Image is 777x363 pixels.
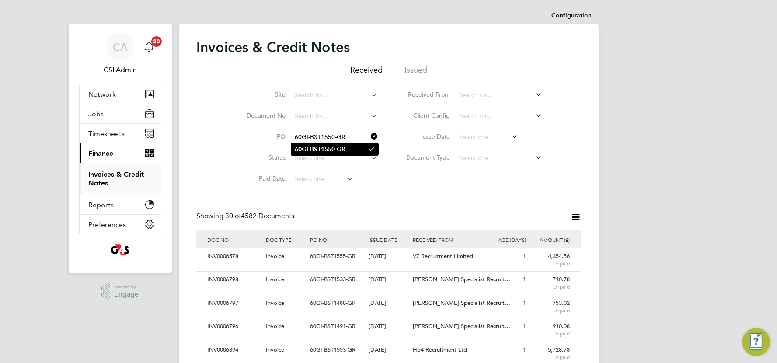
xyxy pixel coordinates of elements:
[413,252,473,260] span: V7 Recruitment Limited
[140,33,158,61] a: 20
[88,170,144,187] a: Invoices & Credit Notes
[528,272,572,294] div: 710.78
[205,318,264,335] div: INV0006796
[292,89,378,101] input: Search for...
[79,33,161,75] a: CACSI Admin
[235,91,286,98] label: Site
[292,173,354,185] input: Select one
[366,318,411,335] div: [DATE]
[266,322,284,330] span: Invoice
[350,65,383,80] li: Received
[528,318,572,341] div: 910.08
[80,124,161,143] button: Timesheets
[151,36,162,47] span: 20
[235,154,286,161] label: Status
[292,110,378,122] input: Search for...
[366,295,411,311] div: [DATE]
[235,133,286,140] label: PO
[456,152,542,164] input: Select one
[80,215,161,234] button: Preferences
[413,322,510,330] span: [PERSON_NAME] Specialist Recruit…
[366,248,411,265] div: [DATE]
[225,212,294,220] span: 4582 Documents
[88,220,126,229] span: Preferences
[266,276,284,283] span: Invoice
[80,195,161,214] button: Reports
[80,84,161,104] button: Network
[69,24,172,273] nav: Main navigation
[366,342,411,358] div: [DATE]
[79,243,161,257] a: Go to home page
[292,131,378,143] input: Search for...
[235,112,286,119] label: Document No
[456,110,542,122] input: Search for...
[80,104,161,123] button: Jobs
[413,276,510,283] span: [PERSON_NAME] Specialist Recruit…
[484,230,528,250] div: AGE (DAYS)
[79,65,161,75] span: CSI Admin
[530,354,570,361] span: Unpaid
[456,131,518,143] input: Select one
[411,230,484,250] div: RECEIVED FROM
[528,295,572,318] div: 753.02
[530,260,570,267] span: Unpaid
[551,7,592,24] li: Configuration
[101,283,139,300] a: Powered byEngage
[400,91,450,98] label: Received From
[109,243,131,257] img: g4sssuk-logo-retina.png
[528,230,572,250] div: AMOUNT (£)
[205,248,264,265] div: INV0006578
[266,346,284,353] span: Invoice
[530,330,570,337] span: Unpaid
[413,299,510,307] span: [PERSON_NAME] Specialist Recruit…
[88,110,104,118] span: Jobs
[205,230,264,250] div: DOC NO
[523,276,526,283] span: 1
[523,322,526,330] span: 1
[88,201,114,209] span: Reports
[400,133,450,140] label: Issue Date
[264,230,308,250] div: DOC TYPE
[310,299,355,307] span: 60GI-BST1488-GR
[88,90,116,98] span: Network
[196,38,350,56] h2: Invoices & Credit Notes
[310,252,355,260] span: 60GI-BST1555-GR
[295,146,345,153] b: 60GI-BST1550-GR
[266,299,284,307] span: Invoice
[742,328,770,356] button: Engage Resource Center
[523,299,526,307] span: 1
[196,212,296,221] div: Showing
[310,322,355,330] span: 60GI-BST1491-GR
[235,175,286,182] label: Paid Date
[523,252,526,260] span: 1
[310,346,355,353] span: 60GI-BST1553-GR
[530,283,570,290] span: Unpaid
[114,291,139,298] span: Engage
[80,143,161,163] button: Finance
[225,212,241,220] span: 30 of
[404,65,427,80] li: Issued
[413,346,467,353] span: Hp4 Recruitment Ltd
[308,230,366,250] div: PO NO
[113,42,128,53] span: CA
[456,89,542,101] input: Search for...
[114,283,139,291] span: Powered by
[528,248,572,271] div: 4,354.56
[266,252,284,260] span: Invoice
[523,346,526,353] span: 1
[205,295,264,311] div: INV0006797
[205,342,264,358] div: INV0006894
[310,276,355,283] span: 60GI-BST1533-GR
[292,152,378,164] input: Select one
[88,129,125,138] span: Timesheets
[400,112,450,119] label: Client Config
[400,154,450,161] label: Document Type
[366,230,411,250] div: ISSUE DATE
[366,272,411,288] div: [DATE]
[80,163,161,195] div: Finance
[88,149,113,157] span: Finance
[530,307,570,314] span: Unpaid
[205,272,264,288] div: INV0006798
